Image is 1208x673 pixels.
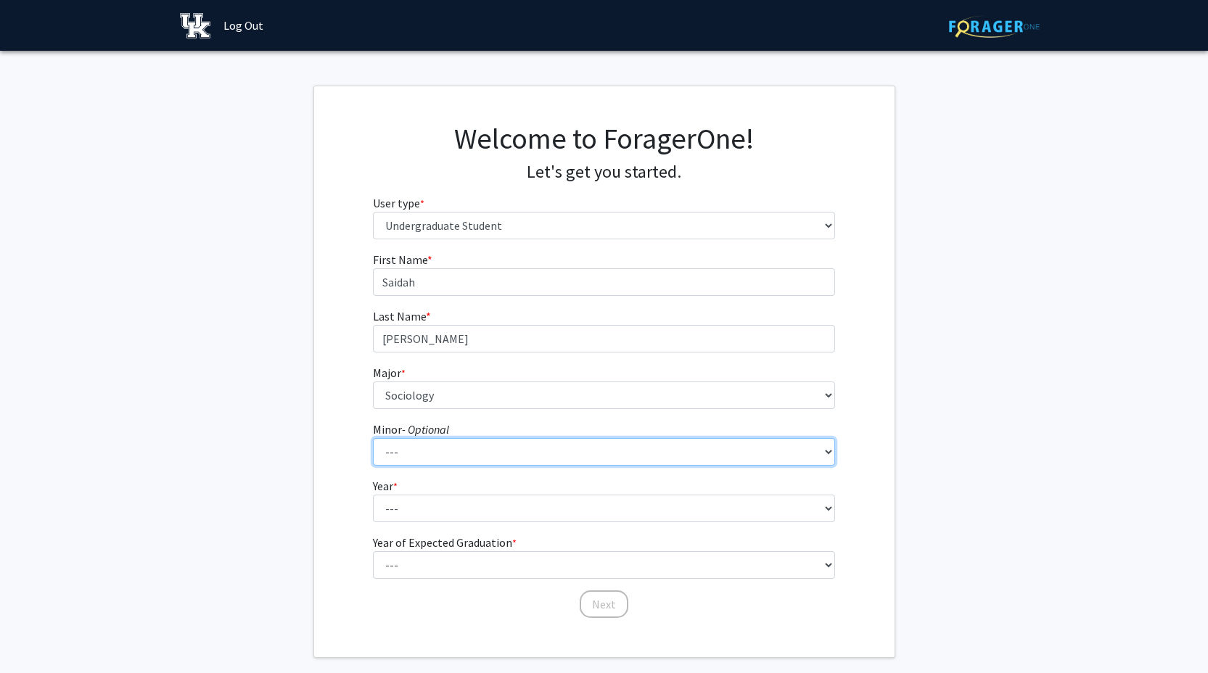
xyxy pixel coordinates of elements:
[11,608,62,662] iframe: Chat
[373,162,835,183] h4: Let's get you started.
[373,121,835,156] h1: Welcome to ForagerOne!
[373,309,426,323] span: Last Name
[402,422,449,437] i: - Optional
[373,534,517,551] label: Year of Expected Graduation
[373,364,406,381] label: Major
[949,15,1040,38] img: ForagerOne Logo
[373,194,424,212] label: User type
[373,477,398,495] label: Year
[373,421,449,438] label: Minor
[580,590,628,618] button: Next
[180,13,211,38] img: University of Kentucky Logo
[373,252,427,267] span: First Name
